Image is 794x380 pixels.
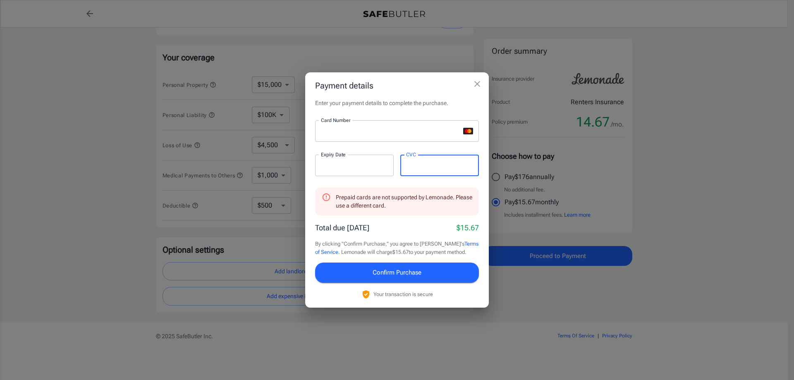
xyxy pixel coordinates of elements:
h2: Payment details [305,72,489,99]
iframe: Secure CVC input frame [406,162,473,170]
label: Card Number [321,117,350,124]
a: Terms of Service [315,241,478,255]
p: $15.67 [457,222,479,233]
iframe: Secure expiration date input frame [321,162,388,170]
button: close [469,76,485,92]
label: CVC [406,151,416,158]
span: Confirm Purchase [373,267,421,278]
p: Total due [DATE] [315,222,369,233]
label: Expiry Date [321,151,346,158]
svg: mastercard [463,128,473,134]
p: Your transaction is secure [373,290,433,298]
button: Confirm Purchase [315,263,479,282]
iframe: Secure card number input frame [321,127,460,135]
p: Enter your payment details to complete the purchase. [315,99,479,107]
div: Prepaid cards are not supported by Lemonade. Please use a different card. [336,190,472,213]
p: By clicking "Confirm Purchase," you agree to [PERSON_NAME]'s . Lemonade will charge $15.67 to you... [315,240,479,256]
